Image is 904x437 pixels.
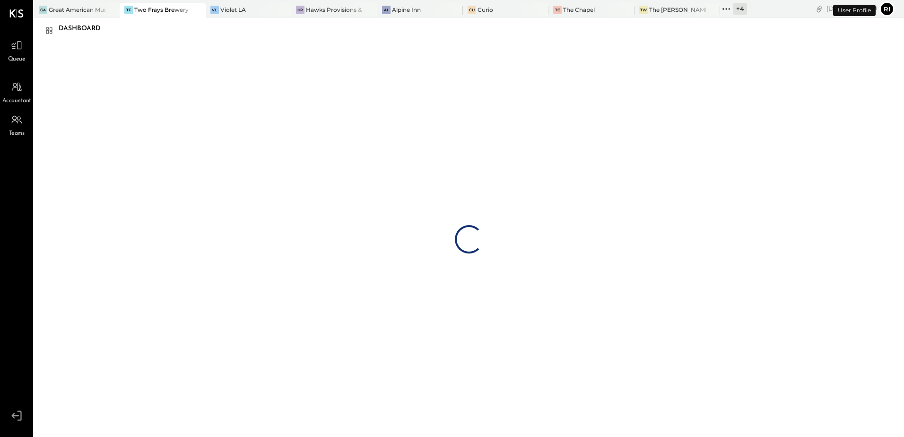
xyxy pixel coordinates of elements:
[2,97,31,105] span: Accountant
[563,6,595,14] div: The Chapel
[733,3,747,15] div: + 4
[306,6,363,14] div: Hawks Provisions & Public House
[296,6,304,14] div: HP
[0,111,33,138] a: Teams
[0,78,33,105] a: Accountant
[124,6,133,14] div: TF
[649,6,706,14] div: The [PERSON_NAME]
[9,130,25,138] span: Teams
[553,6,562,14] div: TC
[210,6,219,14] div: VL
[220,6,246,14] div: Violet LA
[815,4,824,14] div: copy link
[468,6,476,14] div: Cu
[826,4,877,13] div: [DATE]
[382,6,391,14] div: AI
[0,36,33,64] a: Queue
[39,6,47,14] div: GA
[478,6,493,14] div: Curio
[879,1,895,17] button: Ri
[392,6,421,14] div: Alpine Inn
[639,6,648,14] div: TW
[49,6,105,14] div: Great American Music Hall
[8,55,26,64] span: Queue
[134,6,189,14] div: Two Frays Brewery
[833,5,876,16] div: User Profile
[59,21,110,36] div: Dashboard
